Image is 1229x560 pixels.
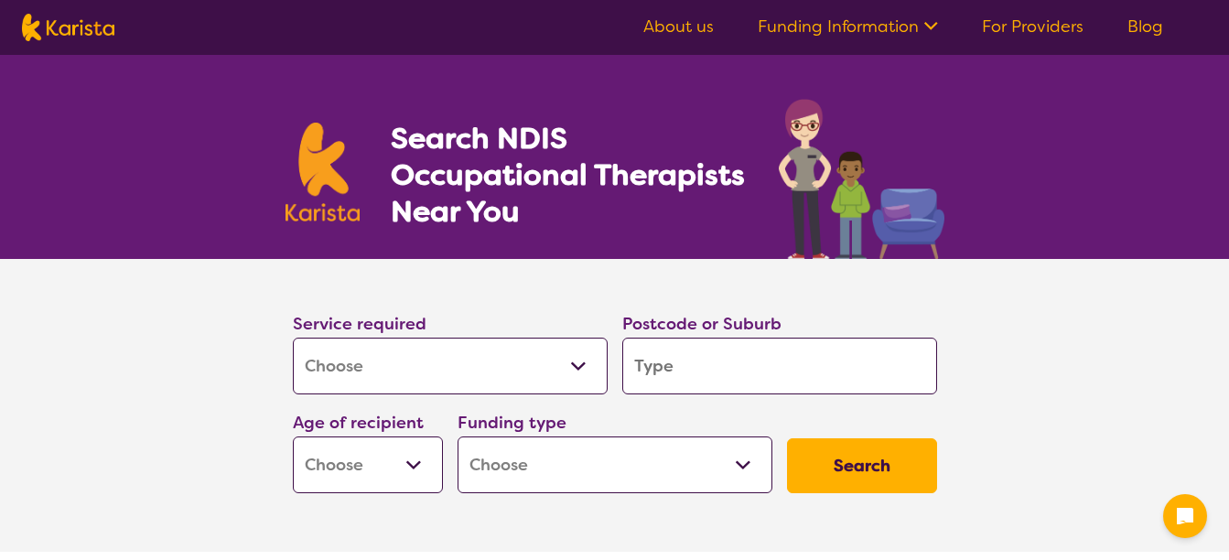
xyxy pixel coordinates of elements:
[1127,16,1163,38] a: Blog
[293,313,426,335] label: Service required
[787,438,937,493] button: Search
[982,16,1083,38] a: For Providers
[758,16,938,38] a: Funding Information
[622,313,782,335] label: Postcode or Suburb
[286,123,361,221] img: Karista logo
[779,99,944,259] img: occupational-therapy
[293,412,424,434] label: Age of recipient
[458,412,566,434] label: Funding type
[643,16,714,38] a: About us
[22,14,114,41] img: Karista logo
[622,338,937,394] input: Type
[391,120,747,230] h1: Search NDIS Occupational Therapists Near You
